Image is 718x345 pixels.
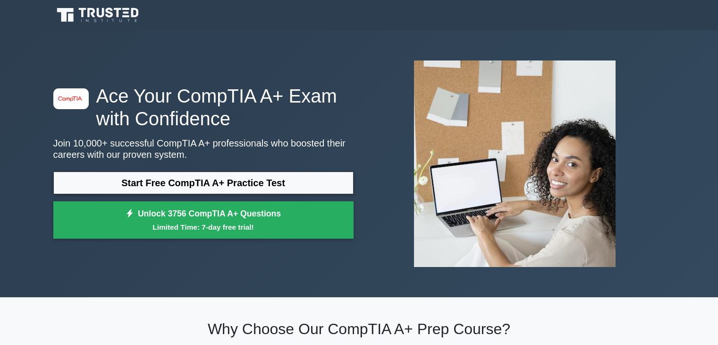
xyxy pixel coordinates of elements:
small: Limited Time: 7-day free trial! [65,222,342,233]
a: Unlock 3756 CompTIA A+ QuestionsLimited Time: 7-day free trial! [53,201,354,239]
p: Join 10,000+ successful CompTIA A+ professionals who boosted their careers with our proven system. [53,138,354,160]
h1: Ace Your CompTIA A+ Exam with Confidence [53,85,354,130]
h2: Why Choose Our CompTIA A+ Prep Course? [53,320,665,338]
a: Start Free CompTIA A+ Practice Test [53,172,354,194]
